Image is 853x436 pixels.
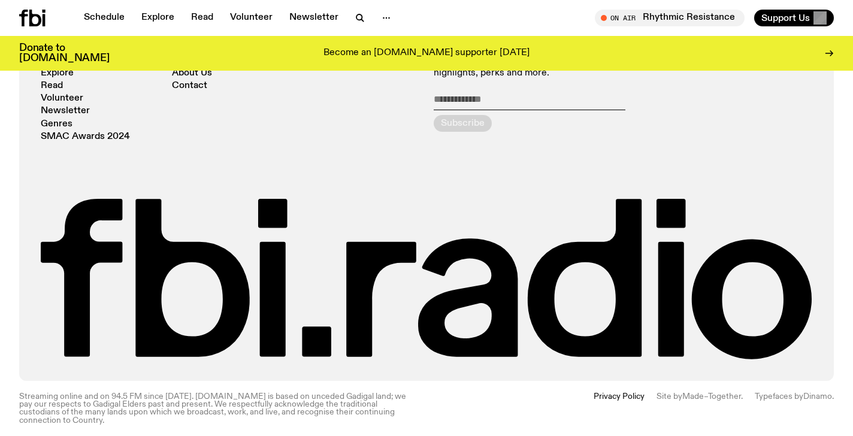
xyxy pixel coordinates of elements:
h3: Donate to [DOMAIN_NAME] [19,43,110,63]
span: . [832,392,834,401]
a: Schedule [77,10,132,26]
a: Read [184,10,220,26]
a: Explore [134,10,182,26]
a: Made–Together [682,392,741,401]
a: Volunteer [223,10,280,26]
span: Site by [657,392,682,401]
a: Genres [41,120,72,129]
button: On AirRhythmic Resistance [595,10,745,26]
a: About Us [172,69,212,78]
a: Newsletter [282,10,346,26]
a: Privacy Policy [594,393,645,425]
button: Subscribe [434,115,492,132]
a: Newsletter [41,107,90,116]
span: Support Us [761,13,810,23]
a: SMAC Awards 2024 [41,132,130,141]
a: Contact [172,81,207,90]
p: Streaming online and on 94.5 FM since [DATE]. [DOMAIN_NAME] is based on unceded Gadigal land; we ... [19,393,419,425]
p: Become an [DOMAIN_NAME] supporter [DATE] [323,48,530,59]
a: Volunteer [41,94,83,103]
a: Read [41,81,63,90]
button: Support Us [754,10,834,26]
span: . [741,392,743,401]
span: Typefaces by [755,392,803,401]
a: Dinamo [803,392,832,401]
a: Explore [41,69,74,78]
